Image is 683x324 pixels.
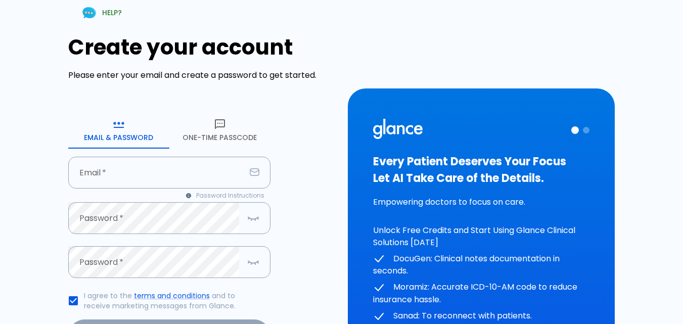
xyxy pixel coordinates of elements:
[84,291,262,311] p: I agree to the and to receive marketing messages from Glance.
[68,112,169,149] button: Email & Password
[373,253,590,277] p: DocuGen: Clinical notes documentation in seconds.
[373,196,590,208] p: Empowering doctors to focus on care.
[373,281,590,306] p: Moramiz: Accurate ICD-10-AM code to reduce insurance hassle.
[373,224,590,249] p: Unlock Free Credits and Start Using Glance Clinical Solutions [DATE]
[68,35,336,60] h1: Create your account
[373,310,590,322] p: Sanad: To reconnect with patients.
[180,189,270,203] button: Password Instructions
[80,4,98,22] img: Chat Support
[68,69,336,81] p: Please enter your email and create a password to get started.
[68,157,246,189] input: your.email@example.com
[169,112,270,149] button: One-Time Passcode
[196,191,264,201] span: Password Instructions
[134,291,210,301] a: terms and conditions
[373,153,590,187] h3: Every Patient Deserves Your Focus Let AI Take Care of the Details.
